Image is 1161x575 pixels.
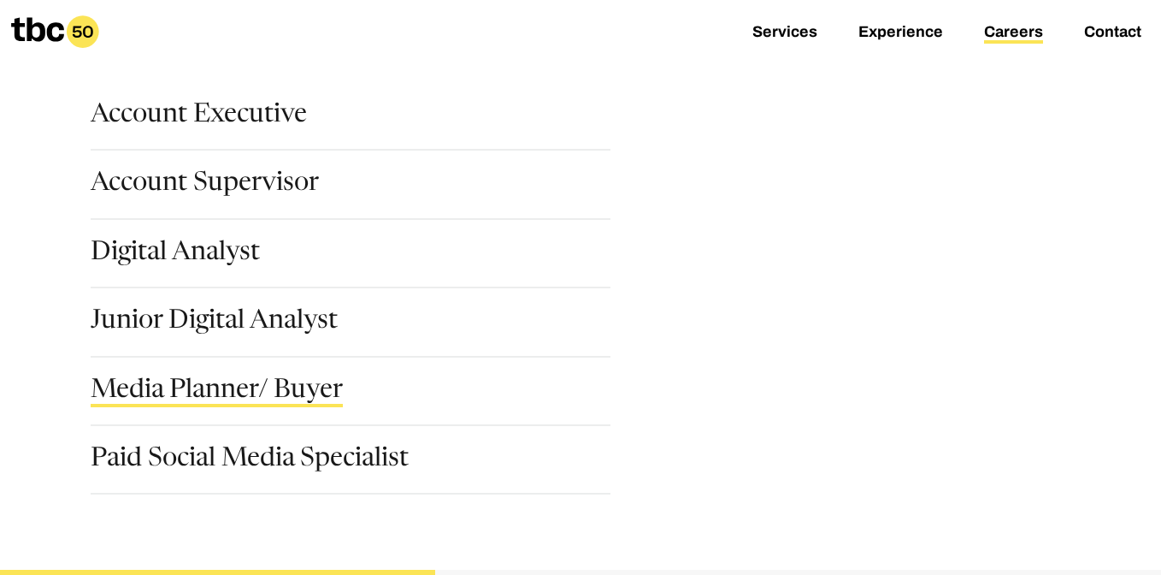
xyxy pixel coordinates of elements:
[91,103,307,132] a: Account Executive
[91,309,338,338] a: Junior Digital Analyst
[91,447,409,476] a: Paid Social Media Specialist
[91,240,260,270] a: Digital Analyst
[91,378,343,407] a: Media Planner/ Buyer
[752,23,817,44] a: Services
[1084,23,1141,44] a: Contact
[984,23,1043,44] a: Careers
[858,23,943,44] a: Experience
[91,171,319,200] a: Account Supervisor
